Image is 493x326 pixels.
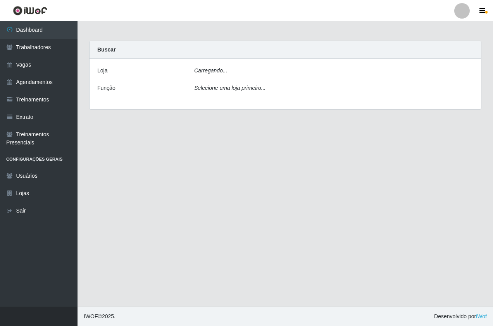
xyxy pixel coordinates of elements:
[97,67,107,75] label: Loja
[476,313,487,319] a: iWof
[194,85,265,91] i: Selecione uma loja primeiro...
[84,313,98,319] span: IWOF
[84,312,115,321] span: © 2025 .
[434,312,487,321] span: Desenvolvido por
[13,6,47,15] img: CoreUI Logo
[97,84,115,92] label: Função
[97,46,115,53] strong: Buscar
[194,67,228,74] i: Carregando...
